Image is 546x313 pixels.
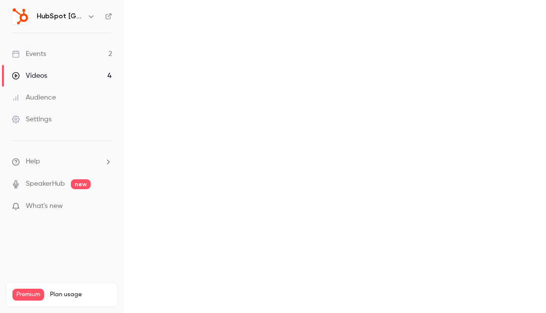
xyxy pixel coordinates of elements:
[71,179,91,189] span: new
[12,71,47,81] div: Videos
[50,291,111,299] span: Plan usage
[12,156,112,167] li: help-dropdown-opener
[37,11,83,21] h6: HubSpot [GEOGRAPHIC_DATA]
[26,201,63,211] span: What's new
[100,202,112,211] iframe: Noticeable Trigger
[12,93,56,103] div: Audience
[26,179,65,189] a: SpeakerHub
[12,8,28,24] img: HubSpot Germany
[26,156,40,167] span: Help
[12,289,44,301] span: Premium
[12,114,52,124] div: Settings
[12,49,46,59] div: Events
